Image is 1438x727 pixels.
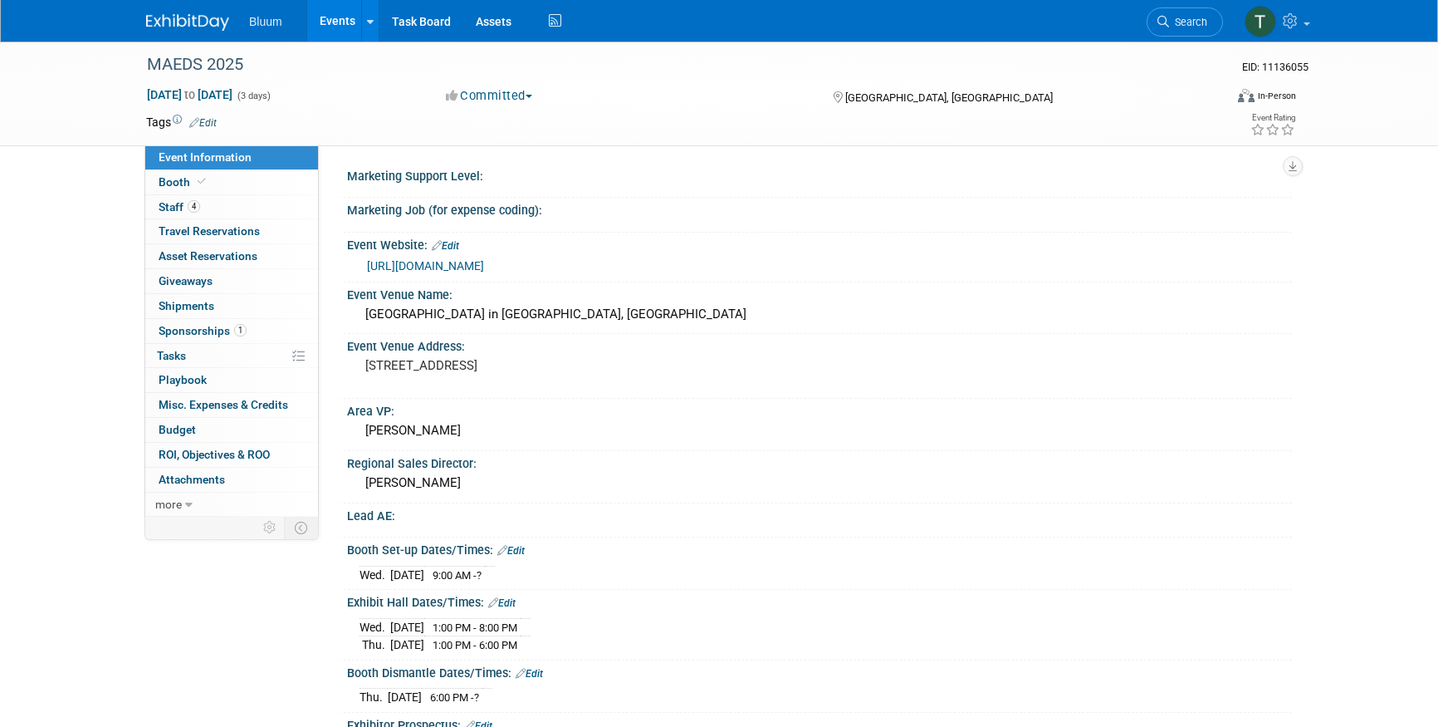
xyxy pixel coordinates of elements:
[359,689,388,706] td: Thu.
[347,198,1292,219] div: Marketing Job (for expense coding):
[359,618,390,636] td: Wed.
[497,545,525,557] a: Edit
[145,493,318,517] a: more
[347,334,1292,355] div: Event Venue Address:
[488,597,516,609] a: Edit
[145,344,318,368] a: Tasks
[159,200,200,214] span: Staff
[159,249,257,263] span: Asset Reservations
[474,691,479,704] span: ?
[159,299,214,312] span: Shipments
[1245,6,1276,37] img: Taylor Bradley
[234,324,247,336] span: 1
[145,319,318,343] a: Sponsorships1
[145,393,318,417] a: Misc. Expenses & Credits
[347,590,1292,612] div: Exhibit Hall Dates/Times:
[433,621,517,634] span: 1:00 PM - 8:00 PM
[359,636,390,654] td: Thu.
[146,14,229,31] img: ExhibitDay
[390,618,424,636] td: [DATE]
[477,569,482,582] span: ?
[359,470,1279,496] div: [PERSON_NAME]
[432,240,459,252] a: Edit
[433,569,482,582] span: 9:00 AM -
[1125,86,1296,111] div: Event Format
[359,302,1279,327] div: [GEOGRAPHIC_DATA] in [GEOGRAPHIC_DATA], [GEOGRAPHIC_DATA]
[182,88,198,101] span: to
[188,200,200,213] span: 4
[159,150,252,164] span: Event Information
[433,639,517,651] span: 1:00 PM - 6:00 PM
[367,259,484,273] a: [URL][DOMAIN_NAME]
[440,87,539,105] button: Committed
[1257,90,1296,102] div: In-Person
[516,668,543,680] a: Edit
[845,91,1053,104] span: [GEOGRAPHIC_DATA], [GEOGRAPHIC_DATA]
[159,274,213,287] span: Giveaways
[146,87,233,102] span: [DATE] [DATE]
[145,244,318,268] a: Asset Reservations
[145,170,318,194] a: Booth
[145,368,318,392] a: Playbook
[347,164,1292,184] div: Marketing Support Level:
[155,498,182,511] span: more
[285,517,319,538] td: Toggle Event Tabs
[347,233,1292,254] div: Event Website:
[1250,114,1295,122] div: Event Rating
[1238,89,1255,102] img: Format-Inperson.png
[145,443,318,467] a: ROI, Objectives & ROO
[159,224,260,238] span: Travel Reservations
[159,398,288,411] span: Misc. Expenses & Credits
[365,358,722,373] pre: [STREET_ADDRESS]
[189,117,217,129] a: Edit
[1147,7,1223,37] a: Search
[145,269,318,293] a: Giveaways
[359,418,1279,444] div: [PERSON_NAME]
[145,294,318,318] a: Shipments
[159,175,209,189] span: Booth
[159,473,225,486] span: Attachments
[145,468,318,492] a: Attachments
[141,50,1198,80] div: MAEDS 2025
[249,15,282,28] span: Bluum
[159,423,196,436] span: Budget
[347,538,1292,559] div: Booth Set-up Dates/Times:
[390,566,424,583] td: [DATE]
[198,177,206,186] i: Booth reservation complete
[388,689,422,706] td: [DATE]
[145,219,318,243] a: Travel Reservations
[359,566,390,583] td: Wed.
[146,114,217,130] td: Tags
[256,517,285,538] td: Personalize Event Tab Strip
[347,661,1292,682] div: Booth Dismantle Dates/Times:
[347,451,1292,472] div: Regional Sales Director:
[347,399,1292,420] div: Area VP:
[159,448,270,461] span: ROI, Objectives & ROO
[1242,61,1308,73] span: Event ID: 11136055
[159,373,207,386] span: Playbook
[145,195,318,219] a: Staff4
[390,636,424,654] td: [DATE]
[236,91,271,101] span: (3 days)
[347,503,1292,524] div: Lead AE:
[145,418,318,442] a: Budget
[1169,16,1207,28] span: Search
[347,282,1292,303] div: Event Venue Name:
[159,324,247,337] span: Sponsorships
[157,349,186,362] span: Tasks
[430,691,479,704] span: 6:00 PM -
[145,145,318,169] a: Event Information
